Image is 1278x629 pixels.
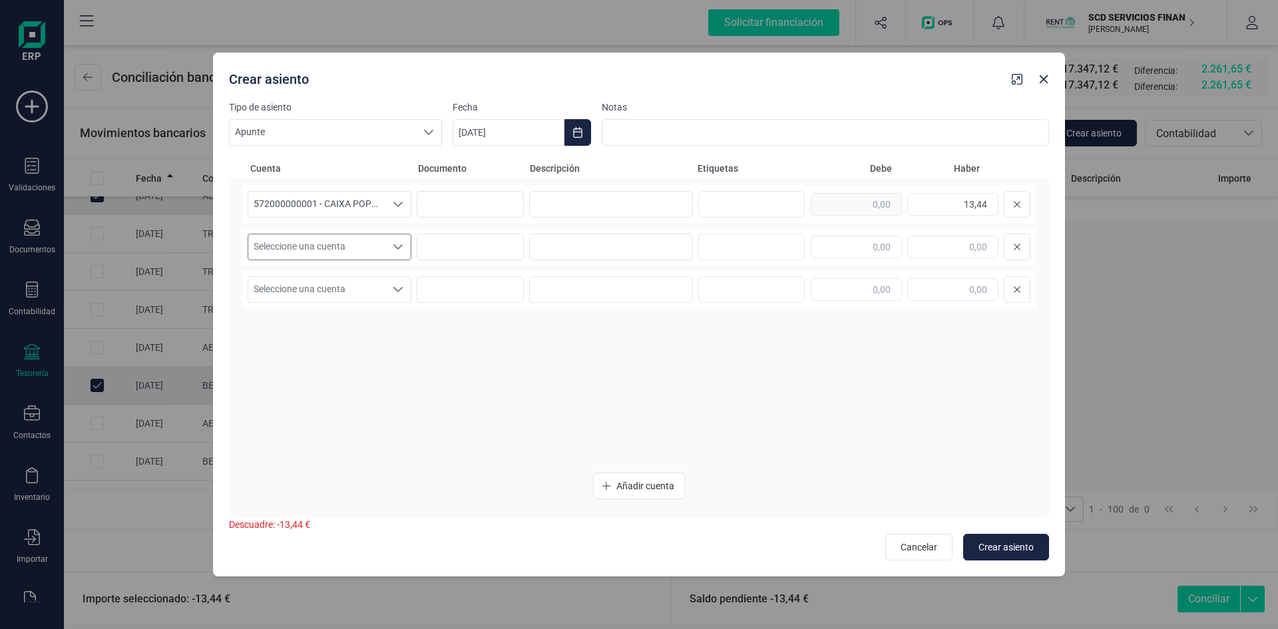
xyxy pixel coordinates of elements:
[885,534,953,560] button: Cancelar
[248,192,385,217] span: 572000000001 - CAIXA POPULAR-CAIXA RURAL, S.C.C.V.
[616,479,674,493] span: Añadir cuenta
[978,540,1034,554] span: Crear asiento
[811,193,902,216] input: 0,00
[229,519,310,530] span: Descuadre: -13,44 €
[418,162,525,175] span: Documento
[698,162,804,175] span: Etiquetas
[809,162,892,175] span: Debe
[963,534,1049,560] button: Crear asiento
[250,162,413,175] span: Cuenta
[248,277,385,302] span: Seleccione una cuenta
[907,193,998,216] input: 0,00
[901,540,937,554] span: Cancelar
[453,101,591,114] label: Fecha
[248,234,385,260] span: Seleccione una cuenta
[811,236,902,258] input: 0,00
[811,278,902,301] input: 0,00
[907,236,998,258] input: 0,00
[229,101,442,114] label: Tipo de asiento
[897,162,980,175] span: Haber
[907,278,998,301] input: 0,00
[385,192,411,217] div: Seleccione una cuenta
[593,473,686,499] button: Añadir cuenta
[224,65,1006,89] div: Crear asiento
[230,120,416,145] span: Apunte
[385,234,411,260] div: Seleccione una cuenta
[530,162,692,175] span: Descripción
[385,277,411,302] div: Seleccione una cuenta
[602,101,1049,114] label: Notas
[564,119,591,146] button: Choose Date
